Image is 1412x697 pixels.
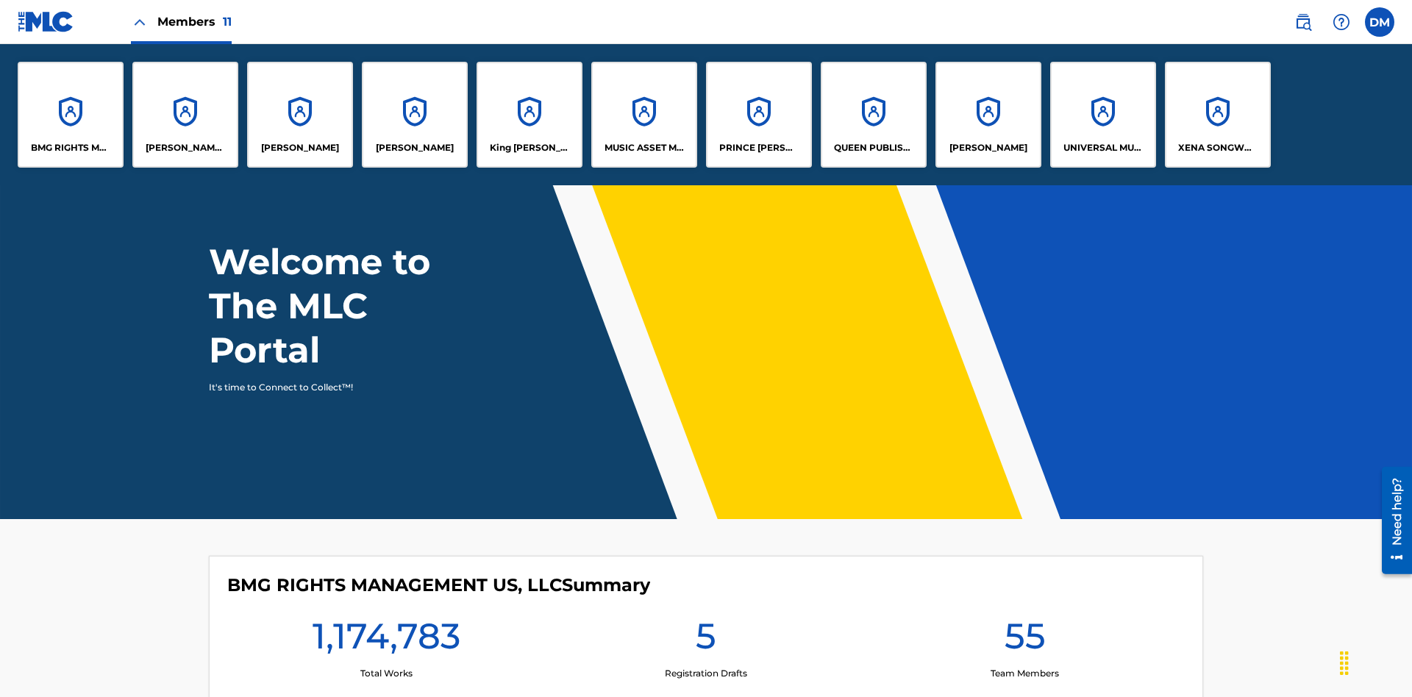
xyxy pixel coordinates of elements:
a: Accounts[PERSON_NAME] [935,62,1041,168]
h1: 55 [1005,614,1046,667]
a: AccountsMUSIC ASSET MANAGEMENT (MAM) [591,62,697,168]
p: ELVIS COSTELLO [261,141,339,154]
h1: 1,174,783 [313,614,460,667]
p: BMG RIGHTS MANAGEMENT US, LLC [31,141,111,154]
h1: Welcome to The MLC Portal [209,240,484,372]
a: Accounts[PERSON_NAME] [247,62,353,168]
a: Accounts[PERSON_NAME] [362,62,468,168]
p: King McTesterson [490,141,570,154]
a: Public Search [1288,7,1318,37]
a: AccountsQUEEN PUBLISHA [821,62,927,168]
h1: 5 [696,614,716,667]
p: Total Works [360,667,413,680]
p: QUEEN PUBLISHA [834,141,914,154]
p: CLEO SONGWRITER [146,141,226,154]
img: help [1333,13,1350,31]
span: 11 [223,15,232,29]
p: Registration Drafts [665,667,747,680]
p: PRINCE MCTESTERSON [719,141,799,154]
img: search [1294,13,1312,31]
div: Drag [1333,641,1356,685]
img: Close [131,13,149,31]
a: Accounts[PERSON_NAME] SONGWRITER [132,62,238,168]
img: MLC Logo [18,11,74,32]
a: AccountsKing [PERSON_NAME] [477,62,582,168]
span: Members [157,13,232,30]
p: It's time to Connect to Collect™! [209,381,464,394]
p: Team Members [991,667,1059,680]
iframe: Resource Center [1371,461,1412,582]
a: AccountsPRINCE [PERSON_NAME] [706,62,812,168]
p: RONALD MCTESTERSON [949,141,1027,154]
a: AccountsXENA SONGWRITER [1165,62,1271,168]
p: MUSIC ASSET MANAGEMENT (MAM) [605,141,685,154]
h4: BMG RIGHTS MANAGEMENT US, LLC [227,574,650,596]
p: EYAMA MCSINGER [376,141,454,154]
a: AccountsBMG RIGHTS MANAGEMENT US, LLC [18,62,124,168]
p: XENA SONGWRITER [1178,141,1258,154]
p: UNIVERSAL MUSIC PUB GROUP [1063,141,1144,154]
a: AccountsUNIVERSAL MUSIC PUB GROUP [1050,62,1156,168]
div: User Menu [1365,7,1394,37]
iframe: Chat Widget [1338,626,1412,697]
div: Help [1327,7,1356,37]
